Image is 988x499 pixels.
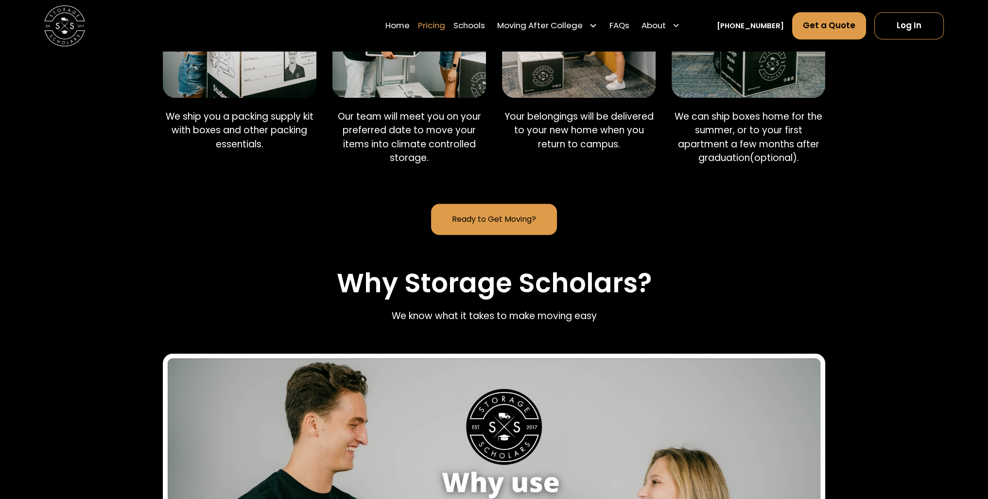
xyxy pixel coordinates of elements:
a: Home [385,11,410,40]
a: Log In [874,12,944,39]
p: We ship you a packing supply kit with boxes and other packing essentials. [163,110,316,151]
a: [PHONE_NUMBER] [717,20,784,31]
a: Ready to Get Moving? [431,204,557,235]
a: FAQs [609,11,629,40]
div: About [638,11,684,40]
a: home [44,5,85,46]
p: We can ship boxes home for the summer, or to your first apartment a few months after graduation(o... [672,110,825,165]
div: Moving After College [497,19,583,32]
img: Storage Scholars main logo [44,5,85,46]
a: Schools [453,11,485,40]
div: Moving After College [493,11,601,40]
div: About [641,19,666,32]
h2: Why Storage Scholars? [337,267,652,300]
a: Get a Quote [792,12,866,39]
p: Our team will meet you on your preferred date to move your items into climate controlled storage. [332,110,485,165]
a: Pricing [418,11,445,40]
p: We know what it takes to make moving easy [392,309,597,323]
p: Your belongings will be delivered to your new home when you return to campus. [502,110,655,151]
